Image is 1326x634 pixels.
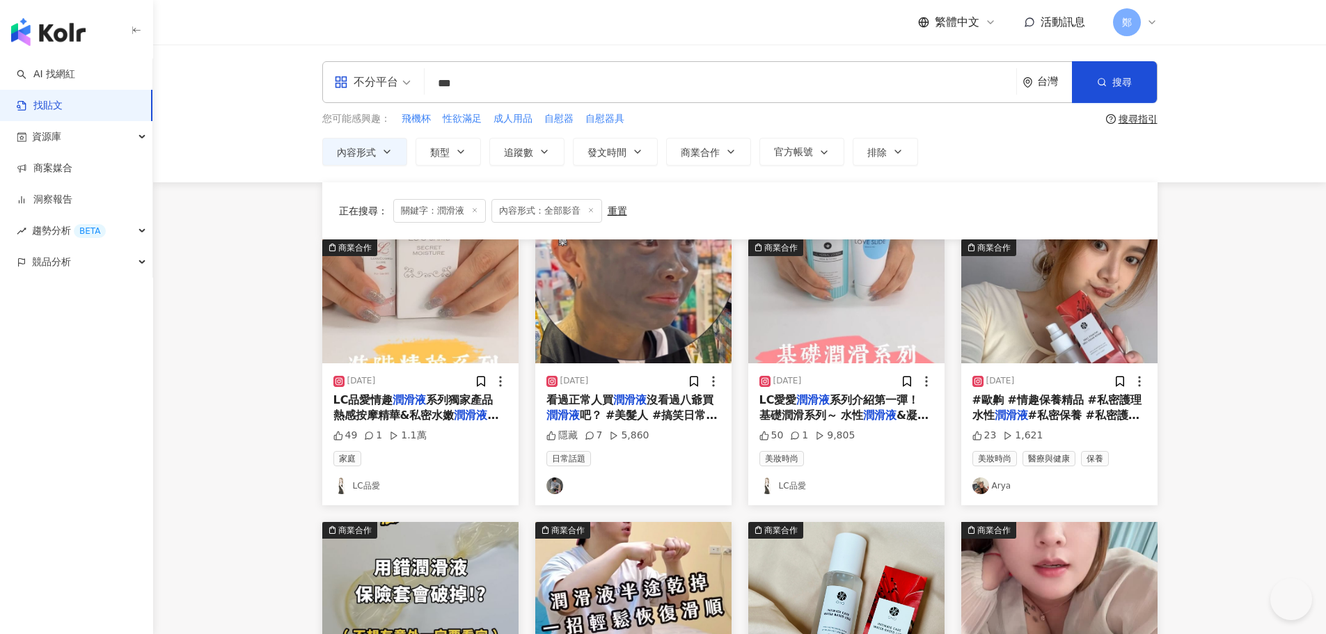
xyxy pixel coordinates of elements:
[333,451,361,466] span: 家庭
[1041,15,1085,29] span: 活動訊息
[972,393,1142,422] span: #歐齁 #情趣保養精品 #私密護理水性
[935,15,979,30] span: 繁體中文
[322,112,390,126] span: 您可能感興趣：
[573,138,658,166] button: 發文時間
[867,147,887,158] span: 排除
[748,239,945,363] img: post-image
[489,138,565,166] button: 追蹤數
[977,241,1011,255] div: 商業合作
[333,393,393,406] span: LC品愛情趣
[338,523,372,537] div: 商業合作
[546,429,578,443] div: 隱藏
[17,193,72,207] a: 洞察報告
[339,205,388,216] span: 正在搜尋 ：
[790,429,808,443] div: 1
[995,409,1028,422] mark: 潤滑液
[546,477,563,494] img: KOL Avatar
[759,451,804,466] span: 美妝時尚
[759,477,776,494] img: KOL Avatar
[17,226,26,236] span: rise
[544,111,574,127] button: 自慰器
[544,112,574,126] span: 自慰器
[389,429,426,443] div: 1.1萬
[322,138,407,166] button: 內容形式
[986,375,1015,387] div: [DATE]
[322,239,519,363] button: 商業合作
[1081,451,1109,466] span: 保養
[1023,77,1033,88] span: environment
[961,239,1158,363] img: post-image
[1119,113,1158,125] div: 搜尋指引
[74,224,106,238] div: BETA
[32,215,106,246] span: 趨勢分析
[647,393,713,406] span: 沒看過八爺買
[585,112,624,126] span: 自慰器具
[443,112,482,126] span: 性欲滿足
[681,147,720,158] span: 商業合作
[1037,76,1072,88] div: 台灣
[493,111,533,127] button: 成人用品
[613,393,647,406] mark: 潤滑液
[1003,429,1043,443] div: 1,621
[774,146,813,157] span: 官方帳號
[551,523,585,537] div: 商業合作
[17,68,75,81] a: searchAI 找網紅
[364,429,382,443] div: 1
[972,477,989,494] img: KOL Avatar
[393,393,426,406] mark: 潤滑液
[773,375,802,387] div: [DATE]
[759,477,933,494] a: KOL AvatarLC品愛
[32,246,71,278] span: 競品分析
[334,75,348,89] span: appstore
[853,138,918,166] button: 排除
[1270,578,1312,620] iframe: Help Scout Beacon - Open
[494,112,532,126] span: 成人用品
[666,138,751,166] button: 商業合作
[1106,114,1116,124] span: question-circle
[442,111,482,127] button: 性欲滿足
[504,147,533,158] span: 追蹤數
[535,239,732,363] img: post-image
[972,451,1017,466] span: 美妝時尚
[609,429,649,443] div: 5,860
[796,393,830,406] mark: 潤滑液
[863,409,897,422] mark: 潤滑液
[748,239,945,363] button: 商業合作
[977,523,1011,537] div: 商業合作
[393,199,486,223] span: 關鍵字：潤滑液
[961,239,1158,363] button: 商業合作
[491,199,602,223] span: 內容形式：全部影音
[338,241,372,255] div: 商業合作
[402,112,431,126] span: 飛機杯
[759,393,919,422] span: 系列介紹第一彈！ 基礎潤滑系列～ 水性
[322,239,519,363] img: post-image
[1122,15,1132,30] span: 鄭
[32,121,61,152] span: 資源庫
[416,138,481,166] button: 類型
[17,99,63,113] a: 找貼文
[585,429,603,443] div: 7
[430,147,450,158] span: 類型
[972,477,1146,494] a: KOL AvatarArya
[11,18,86,46] img: logo
[1023,451,1075,466] span: 醫療與健康
[1112,77,1132,88] span: 搜尋
[759,138,844,166] button: 官方帳號
[546,409,720,437] span: 吧？ #美髮人 #搞笑日常 #純屬娛樂 #
[608,205,627,216] div: 重置
[333,393,494,422] span: 系列獨家產品 熱感按摩精華&私密水嫩
[546,451,591,466] span: 日常話題
[585,111,625,127] button: 自慰器具
[454,409,498,422] mark: 潤滑液
[401,111,432,127] button: 飛機杯
[546,393,613,406] span: 看過正常人買
[546,409,580,422] mark: 潤滑液
[972,409,1139,437] span: #私密保養 #私密護理 #私密
[333,477,507,494] a: KOL AvatarLC品愛
[764,523,798,537] div: 商業合作
[1072,61,1157,103] button: 搜尋
[560,375,589,387] div: [DATE]
[815,429,855,443] div: 9,805
[337,147,376,158] span: 內容形式
[333,429,358,443] div: 49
